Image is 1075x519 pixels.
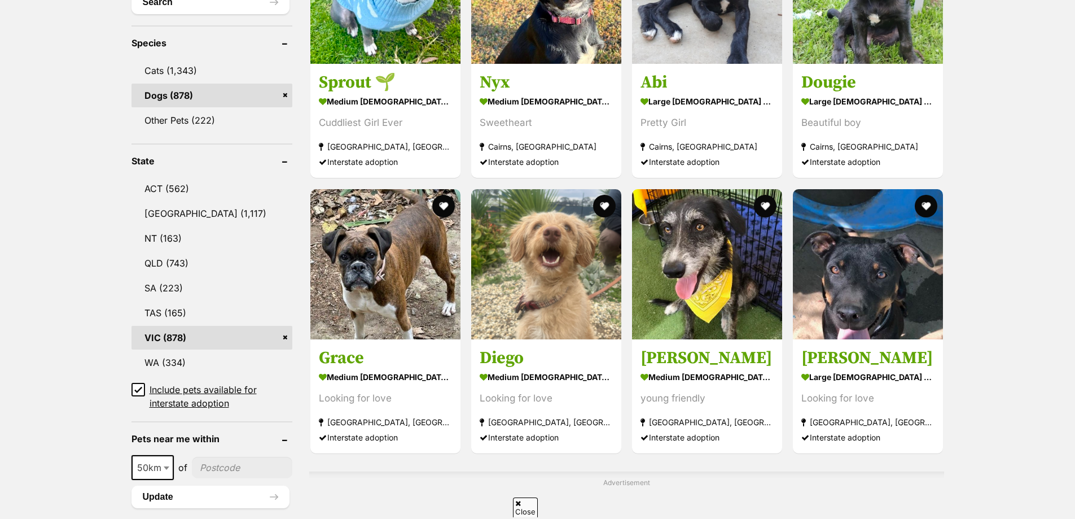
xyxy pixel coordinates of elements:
h3: Diego [480,347,613,369]
strong: [GEOGRAPHIC_DATA], [GEOGRAPHIC_DATA] [319,139,452,155]
a: Dougie large [DEMOGRAPHIC_DATA] Dog Beautiful boy Cairns, [GEOGRAPHIC_DATA] Interstate adoption [793,64,943,178]
strong: Cairns, [GEOGRAPHIC_DATA] [640,139,774,155]
span: Include pets available for interstate adoption [150,383,292,410]
strong: medium [DEMOGRAPHIC_DATA] Dog [480,94,613,110]
img: Grace - Boxer Dog [310,189,460,339]
strong: large [DEMOGRAPHIC_DATA] Dog [801,94,934,110]
div: Interstate adoption [640,430,774,445]
a: Include pets available for interstate adoption [131,383,292,410]
span: 50km [131,455,174,480]
strong: Cairns, [GEOGRAPHIC_DATA] [480,139,613,155]
strong: [GEOGRAPHIC_DATA], [GEOGRAPHIC_DATA] [480,415,613,430]
a: QLD (743) [131,251,292,275]
h3: Sprout 🌱 [319,72,452,94]
a: VIC (878) [131,326,292,350]
h3: Grace [319,347,452,369]
h3: [PERSON_NAME] [801,347,934,369]
div: Interstate adoption [480,430,613,445]
div: Looking for love [319,391,452,406]
div: Beautiful boy [801,116,934,131]
div: Interstate adoption [640,155,774,170]
h3: Dougie [801,72,934,94]
span: 50km [133,460,173,476]
h3: [PERSON_NAME] [640,347,774,369]
strong: medium [DEMOGRAPHIC_DATA] Dog [480,369,613,385]
button: favourite [593,195,616,217]
span: of [178,461,187,474]
header: Pets near me within [131,434,292,444]
a: Grace medium [DEMOGRAPHIC_DATA] Dog Looking for love [GEOGRAPHIC_DATA], [GEOGRAPHIC_DATA] Interst... [310,339,460,453]
img: Diego - Cavoodle Dog [471,189,621,339]
div: Looking for love [801,391,934,406]
img: Lucy - Rottweiler x Australian Kelpie Dog [793,189,943,339]
button: favourite [754,195,776,217]
button: Update [131,486,289,508]
div: Interstate adoption [801,155,934,170]
a: Diego medium [DEMOGRAPHIC_DATA] Dog Looking for love [GEOGRAPHIC_DATA], [GEOGRAPHIC_DATA] Interst... [471,339,621,453]
a: NT (163) [131,226,292,250]
a: Other Pets (222) [131,108,292,132]
div: Interstate adoption [319,430,452,445]
h3: Abi [640,72,774,94]
div: Interstate adoption [480,155,613,170]
header: State [131,156,292,166]
a: [PERSON_NAME] large [DEMOGRAPHIC_DATA] Dog Looking for love [GEOGRAPHIC_DATA], [GEOGRAPHIC_DATA] ... [793,339,943,453]
strong: large [DEMOGRAPHIC_DATA] Dog [801,369,934,385]
strong: medium [DEMOGRAPHIC_DATA] Dog [640,369,774,385]
strong: medium [DEMOGRAPHIC_DATA] Dog [319,94,452,110]
a: ACT (562) [131,177,292,200]
strong: [GEOGRAPHIC_DATA], [GEOGRAPHIC_DATA] [801,415,934,430]
strong: [GEOGRAPHIC_DATA], [GEOGRAPHIC_DATA] [319,415,452,430]
h3: Nyx [480,72,613,94]
a: Dogs (878) [131,84,292,107]
a: Abi large [DEMOGRAPHIC_DATA] Dog Pretty Girl Cairns, [GEOGRAPHIC_DATA] Interstate adoption [632,64,782,178]
img: Brandt - Australian Kelpie x Border Collie x Irish Wolfhound Dog [632,189,782,339]
a: Sprout 🌱 medium [DEMOGRAPHIC_DATA] Dog Cuddliest Girl Ever [GEOGRAPHIC_DATA], [GEOGRAPHIC_DATA] I... [310,64,460,178]
div: Cuddliest Girl Ever [319,116,452,131]
button: favourite [432,195,455,217]
strong: Cairns, [GEOGRAPHIC_DATA] [801,139,934,155]
a: [GEOGRAPHIC_DATA] (1,117) [131,202,292,225]
a: WA (334) [131,351,292,374]
div: Pretty Girl [640,116,774,131]
a: [PERSON_NAME] medium [DEMOGRAPHIC_DATA] Dog young friendly [GEOGRAPHIC_DATA], [GEOGRAPHIC_DATA] I... [632,339,782,453]
a: TAS (165) [131,301,292,325]
div: Looking for love [480,391,613,406]
strong: medium [DEMOGRAPHIC_DATA] Dog [319,369,452,385]
div: young friendly [640,391,774,406]
strong: large [DEMOGRAPHIC_DATA] Dog [640,94,774,110]
button: favourite [915,195,937,217]
a: Nyx medium [DEMOGRAPHIC_DATA] Dog Sweetheart Cairns, [GEOGRAPHIC_DATA] Interstate adoption [471,64,621,178]
div: Interstate adoption [801,430,934,445]
strong: [GEOGRAPHIC_DATA], [GEOGRAPHIC_DATA] [640,415,774,430]
div: Sweetheart [480,116,613,131]
div: Interstate adoption [319,155,452,170]
a: SA (223) [131,276,292,300]
input: postcode [192,457,292,478]
a: Cats (1,343) [131,59,292,82]
span: Close [513,498,538,517]
header: Species [131,38,292,48]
